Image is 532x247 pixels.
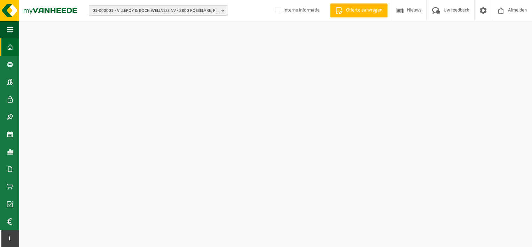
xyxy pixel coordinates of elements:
[274,5,320,16] label: Interne informatie
[93,6,219,16] span: 01-000001 - VILLEROY & BOCH WELLNESS NV - 8800 ROESELARE, POPULIERSTRAAT 1
[89,5,228,16] button: 01-000001 - VILLEROY & BOCH WELLNESS NV - 8800 ROESELARE, POPULIERSTRAAT 1
[330,3,388,17] a: Offerte aanvragen
[344,7,384,14] span: Offerte aanvragen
